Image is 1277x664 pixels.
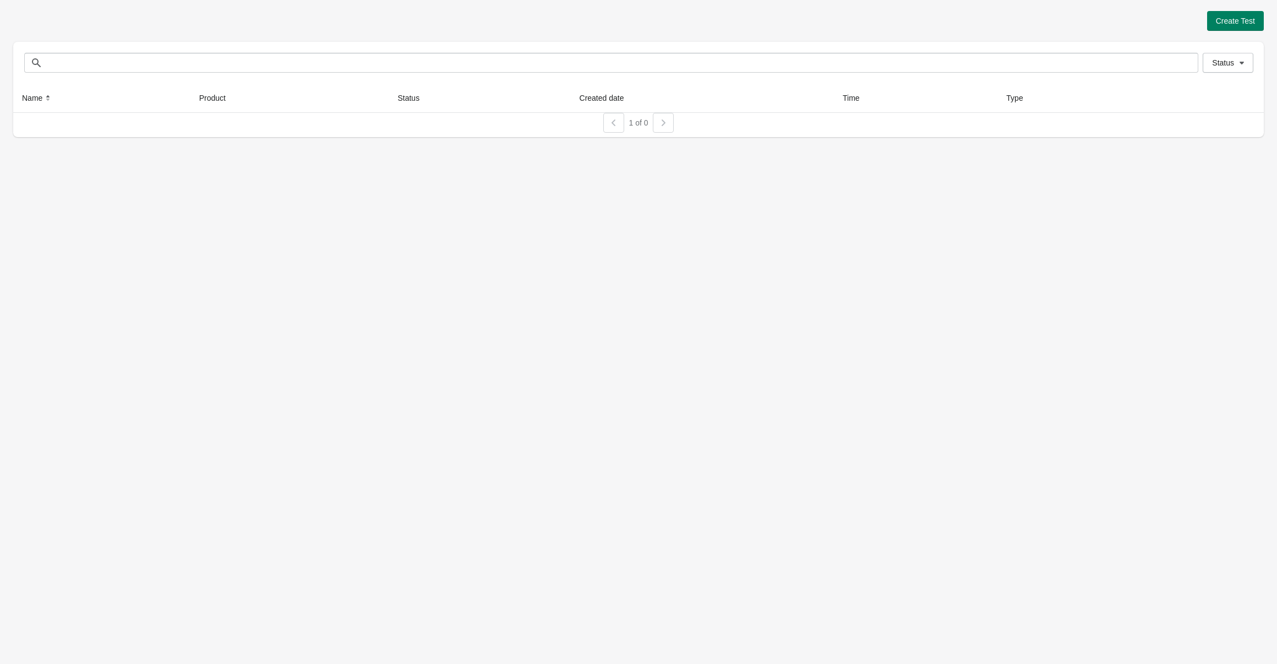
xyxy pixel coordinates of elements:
button: Time [838,88,875,108]
span: Create Test [1216,17,1255,25]
button: Type [1002,88,1038,108]
span: Status [1212,58,1234,67]
button: Name [18,88,58,108]
span: 1 of 0 [629,118,648,127]
button: Status [393,88,435,108]
button: Created date [575,88,640,108]
button: Create Test [1207,11,1264,31]
button: Status [1203,53,1253,73]
button: Product [195,88,241,108]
